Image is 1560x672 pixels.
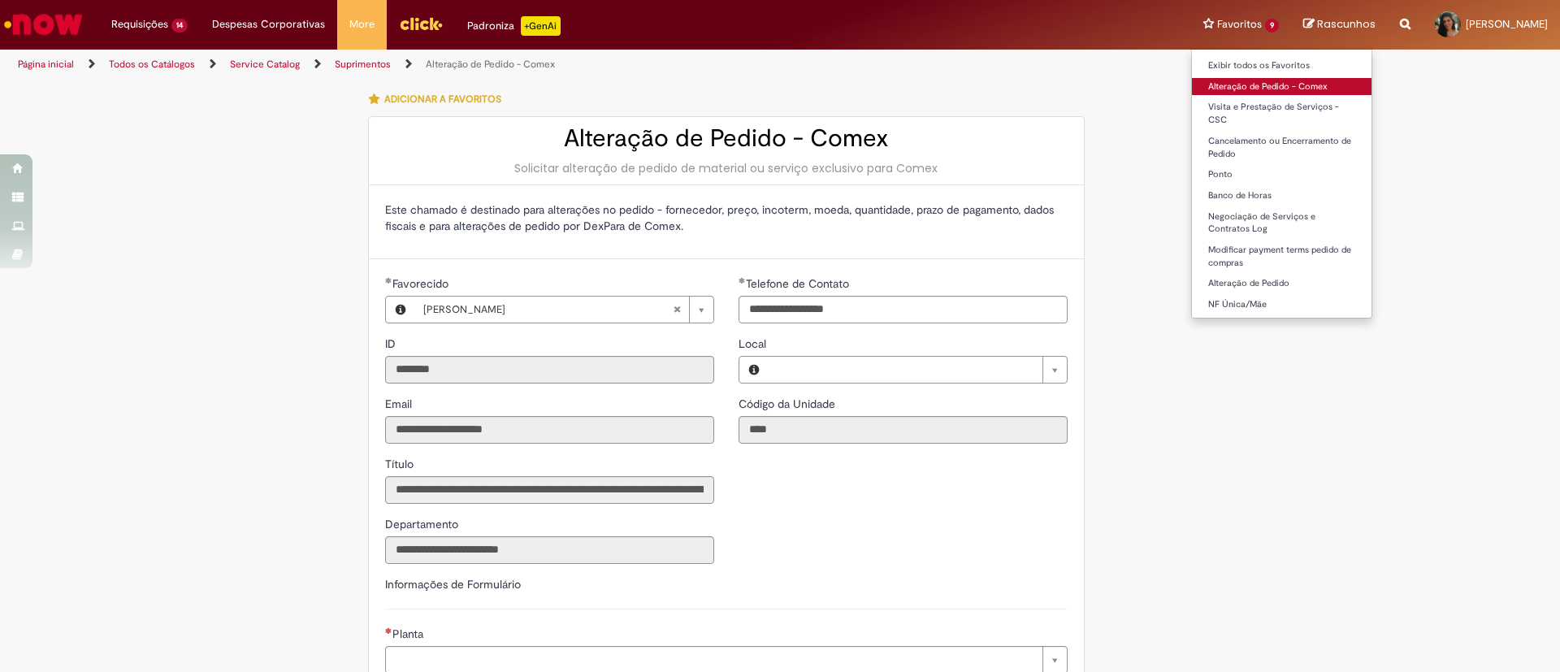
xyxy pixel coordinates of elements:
a: [PERSON_NAME]Limpar campo Favorecido [415,297,713,323]
span: [PERSON_NAME] [423,297,673,323]
span: Local [739,336,769,351]
div: Padroniza [467,16,561,36]
button: Adicionar a Favoritos [368,82,510,116]
span: Favoritos [1217,16,1262,33]
span: Obrigatório Preenchido [385,277,392,284]
a: Suprimentos [335,58,391,71]
span: Favorecido, Rafaela Silva Dias [392,276,452,291]
h2: Alteração de Pedido - Comex [385,125,1068,152]
span: Requisições [111,16,168,33]
button: Local, Visualizar este registro [739,357,769,383]
input: Departamento [385,536,714,564]
a: Modificar payment terms pedido de compras [1192,241,1371,271]
span: Despesas Corporativas [212,16,325,33]
span: Somente leitura - Departamento [385,517,461,531]
span: Rascunhos [1317,16,1376,32]
span: Necessários - Planta [392,626,427,641]
label: Somente leitura - Departamento [385,516,461,532]
a: Service Catalog [230,58,300,71]
a: Página inicial [18,58,74,71]
span: Somente leitura - Código da Unidade [739,397,838,411]
span: 9 [1265,19,1279,33]
span: More [349,16,375,33]
button: Favorecido, Visualizar este registro Rafaela Silva Dias [386,297,415,323]
span: Somente leitura - Email [385,397,415,411]
div: Solicitar alteração de pedido de material ou serviço exclusivo para Comex [385,160,1068,176]
span: Somente leitura - ID [385,336,399,351]
a: Cancelamento ou Encerramento de Pedido [1192,132,1371,163]
label: Informações de Formulário [385,577,521,592]
span: Adicionar a Favoritos [384,93,501,106]
a: Banco de Horas [1192,187,1371,205]
span: Somente leitura - Título [385,457,417,471]
abbr: Limpar campo Favorecido [665,297,689,323]
img: ServiceNow [2,8,85,41]
a: Limpar campo Local [769,357,1067,383]
label: Somente leitura - Email [385,396,415,412]
label: Somente leitura - Título [385,456,417,472]
a: Negociação de Serviços e Contratos Log [1192,208,1371,238]
ul: Trilhas de página [12,50,1028,80]
a: Alteração de Pedido - Comex [1192,78,1371,96]
label: Somente leitura - ID [385,336,399,352]
a: Alteração de Pedido [1192,275,1371,293]
input: Código da Unidade [739,416,1068,444]
a: Alteração de Pedido - Comex [426,58,555,71]
a: NF Única/Mãe [1192,296,1371,314]
a: Todos os Catálogos [109,58,195,71]
ul: Favoritos [1191,49,1372,319]
p: Este chamado é destinado para alterações no pedido - fornecedor, preço, incoterm, moeda, quantida... [385,202,1068,234]
span: Obrigatório Preenchido [739,277,746,284]
p: +GenAi [521,16,561,36]
label: Somente leitura - Código da Unidade [739,396,838,412]
a: Rascunhos [1303,17,1376,33]
a: Exibir todos os Favoritos [1192,57,1371,75]
span: 14 [171,19,188,33]
input: ID [385,356,714,384]
input: Telefone de Contato [739,296,1068,323]
span: Necessários [385,627,392,634]
a: Visita e Prestação de Serviços - CSC [1192,98,1371,128]
a: Ponto [1192,166,1371,184]
span: [PERSON_NAME] [1466,17,1548,31]
input: Email [385,416,714,444]
span: Telefone de Contato [746,276,852,291]
input: Título [385,476,714,504]
img: click_logo_yellow_360x200.png [399,11,443,36]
